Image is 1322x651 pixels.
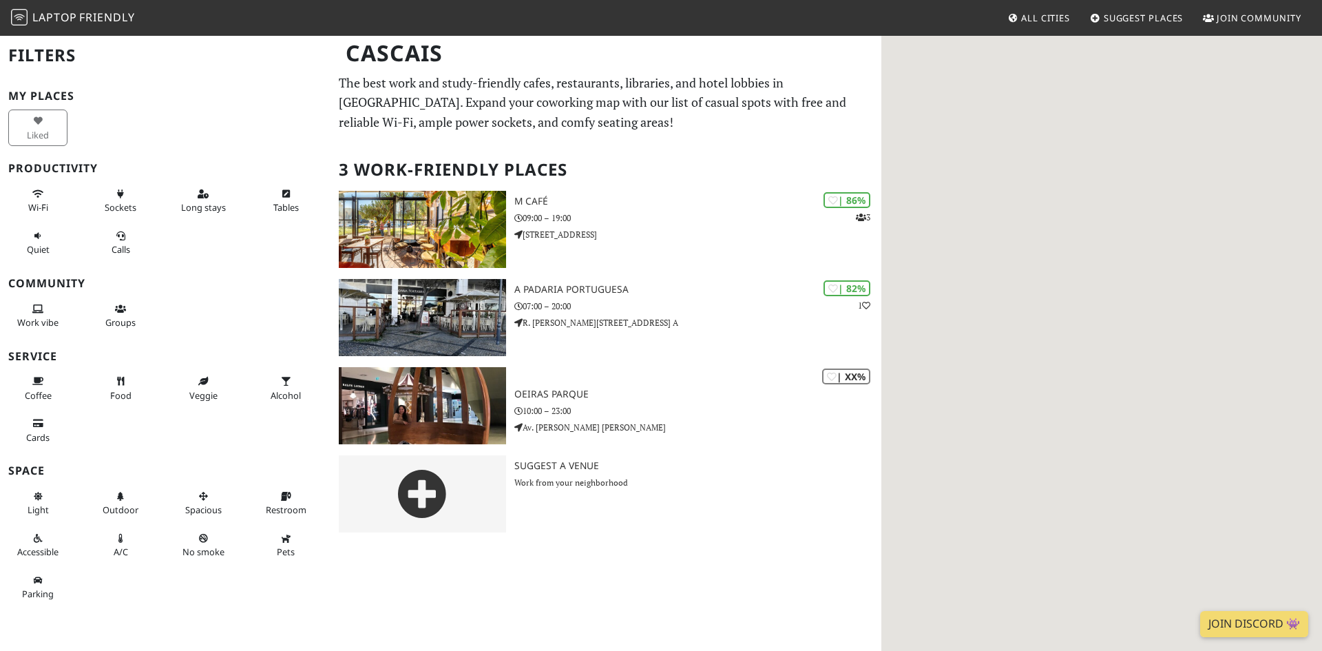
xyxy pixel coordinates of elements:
[8,485,67,521] button: Light
[8,90,322,103] h3: My Places
[91,370,150,406] button: Food
[181,201,226,214] span: Long stays
[1084,6,1189,30] a: Suggest Places
[822,369,870,384] div: | XX%
[8,162,322,175] h3: Productivity
[8,225,67,261] button: Quiet
[28,201,48,214] span: Stable Wi-Fi
[514,300,881,313] p: 07:00 – 20:00
[22,588,54,600] span: Parking
[256,370,315,406] button: Alcohol
[114,546,128,558] span: Air conditioned
[823,192,870,208] div: | 86%
[1217,12,1301,24] span: Join Community
[339,149,873,191] h2: 3 Work-Friendly Places
[514,228,881,241] p: [STREET_ADDRESS]
[256,485,315,521] button: Restroom
[112,243,130,256] span: Video/audio calls
[25,389,52,402] span: Coffee
[174,527,233,564] button: No smoke
[330,191,881,268] a: M Café | 86% 3 M Café 09:00 – 19:00 [STREET_ADDRESS]
[514,211,881,225] p: 09:00 – 19:00
[1021,12,1070,24] span: All Cities
[26,431,50,444] span: Credit cards
[105,201,136,214] span: Power sockets
[32,10,77,25] span: Laptop
[105,316,136,329] span: Group tables
[256,527,315,564] button: Pets
[189,389,218,402] span: Veggie
[103,504,138,516] span: Outdoor area
[91,485,150,521] button: Outdoor
[330,367,881,444] a: Oeiras Parque | XX% Oeiras Parque 10:00 – 23:00 Av. [PERSON_NAME] [PERSON_NAME]
[514,404,881,417] p: 10:00 – 23:00
[174,183,233,219] button: Long stays
[8,412,67,448] button: Cards
[266,504,306,516] span: Restroom
[339,455,506,533] img: gray-place-d2bdb4477600e061c01bd816cc0f2ef0cfcb1ca9e3ad78868dd16fb2af073a21.png
[339,191,506,268] img: M Café
[339,279,506,356] img: A Padaria Portuguesa
[514,284,881,296] h3: A Padaria Portuguesa
[514,421,881,434] p: Av. [PERSON_NAME] [PERSON_NAME]
[1200,611,1308,637] a: Join Discord 👾
[514,196,881,207] h3: M Café
[514,316,881,329] p: R. [PERSON_NAME][STREET_ADDRESS] A
[91,183,150,219] button: Sockets
[8,527,67,564] button: Accessible
[330,455,881,533] a: Suggest a Venue Work from your neighborhood
[11,6,135,30] a: LaptopFriendly LaptopFriendly
[335,34,879,72] h1: Cascais
[91,225,150,261] button: Calls
[277,546,295,558] span: Pet friendly
[91,298,150,334] button: Groups
[17,546,59,558] span: Accessible
[330,279,881,356] a: A Padaria Portuguesa | 82% 1 A Padaria Portuguesa 07:00 – 20:00 R. [PERSON_NAME][STREET_ADDRESS] A
[339,73,873,132] p: The best work and study-friendly cafes, restaurants, libraries, and hotel lobbies in [GEOGRAPHIC_...
[8,298,67,334] button: Work vibe
[273,201,299,214] span: Work-friendly tables
[11,9,28,25] img: LaptopFriendly
[271,389,301,402] span: Alcohol
[339,367,506,444] img: Oeiras Parque
[28,504,49,516] span: Natural light
[8,350,322,363] h3: Service
[1002,6,1076,30] a: All Cities
[8,34,322,76] h2: Filters
[514,476,881,489] p: Work from your neighborhood
[185,504,222,516] span: Spacious
[1197,6,1307,30] a: Join Community
[1104,12,1184,24] span: Suggest Places
[27,243,50,256] span: Quiet
[8,464,322,477] h3: Space
[79,10,134,25] span: Friendly
[823,280,870,296] div: | 82%
[110,389,132,402] span: Food
[514,460,881,472] h3: Suggest a Venue
[91,527,150,564] button: A/C
[174,370,233,406] button: Veggie
[8,277,322,290] h3: Community
[858,299,870,312] p: 1
[182,546,224,558] span: Smoke free
[256,183,315,219] button: Tables
[8,183,67,219] button: Wi-Fi
[514,389,881,400] h3: Oeiras Parque
[8,569,67,606] button: Parking
[8,370,67,406] button: Coffee
[17,316,59,329] span: People working
[856,211,870,224] p: 3
[174,485,233,521] button: Spacious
